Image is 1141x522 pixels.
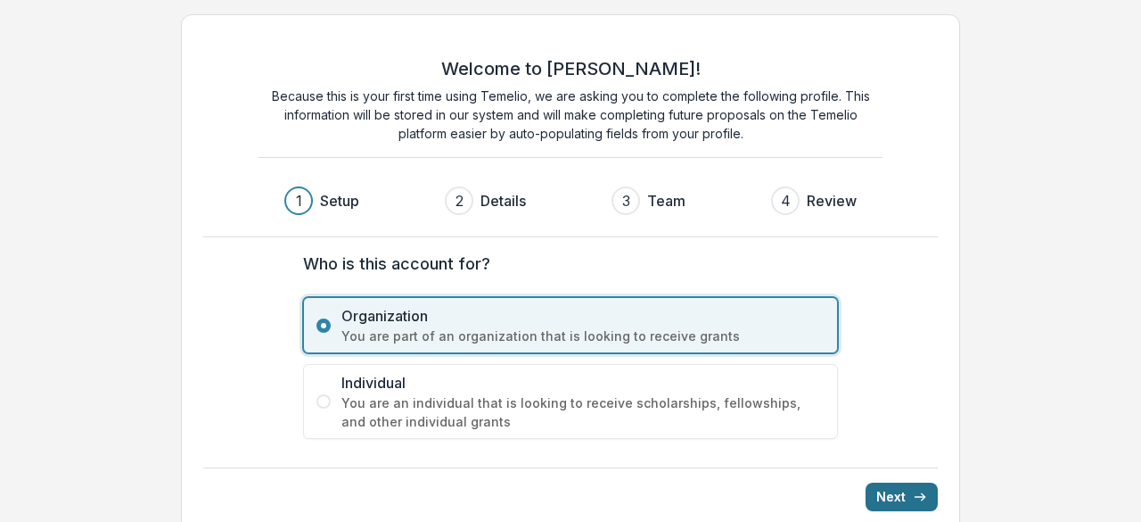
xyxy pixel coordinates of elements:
[320,190,359,211] h3: Setup
[303,252,827,276] label: Who is this account for?
[296,190,302,211] div: 1
[341,372,825,394] span: Individual
[622,190,630,211] div: 3
[866,483,938,511] button: Next
[441,58,701,79] h2: Welcome to [PERSON_NAME]!
[807,190,857,211] h3: Review
[341,327,825,345] span: You are part of an organization that is looking to receive grants
[259,87,882,143] p: Because this is your first time using Temelio, we are asking you to complete the following profil...
[456,190,464,211] div: 2
[781,190,791,211] div: 4
[480,190,526,211] h3: Details
[341,305,825,327] span: Organization
[341,394,825,431] span: You are an individual that is looking to receive scholarships, fellowships, and other individual ...
[647,190,685,211] h3: Team
[284,186,857,215] div: Progress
